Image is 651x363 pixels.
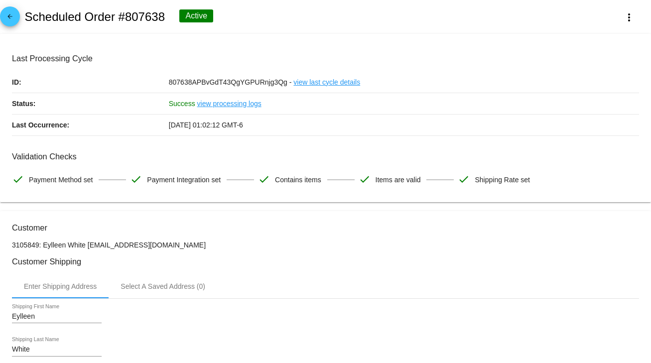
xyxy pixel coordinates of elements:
[12,173,24,185] mat-icon: check
[24,10,165,24] h2: Scheduled Order #807638
[12,223,639,233] h3: Customer
[12,313,102,321] input: Shipping First Name
[623,11,635,23] mat-icon: more_vert
[130,173,142,185] mat-icon: check
[12,346,102,354] input: Shipping Last Name
[12,54,639,63] h3: Last Processing Cycle
[29,169,93,190] span: Payment Method set
[376,169,421,190] span: Items are valid
[179,9,213,22] div: Active
[359,173,371,185] mat-icon: check
[121,282,205,290] div: Select A Saved Address (0)
[169,121,243,129] span: [DATE] 01:02:12 GMT-6
[12,115,169,135] p: Last Occurrence:
[169,100,195,108] span: Success
[458,173,470,185] mat-icon: check
[12,72,169,93] p: ID:
[147,169,221,190] span: Payment Integration set
[12,257,639,266] h3: Customer Shipping
[197,93,261,114] a: view processing logs
[12,152,639,161] h3: Validation Checks
[24,282,97,290] div: Enter Shipping Address
[275,169,321,190] span: Contains items
[169,78,292,86] span: 807638APBvGdT43QgYGPURnjg3Qg -
[4,13,16,25] mat-icon: arrow_back
[12,241,639,249] p: 3105849: Eylleen White [EMAIL_ADDRESS][DOMAIN_NAME]
[258,173,270,185] mat-icon: check
[293,72,360,93] a: view last cycle details
[475,169,530,190] span: Shipping Rate set
[12,93,169,114] p: Status:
